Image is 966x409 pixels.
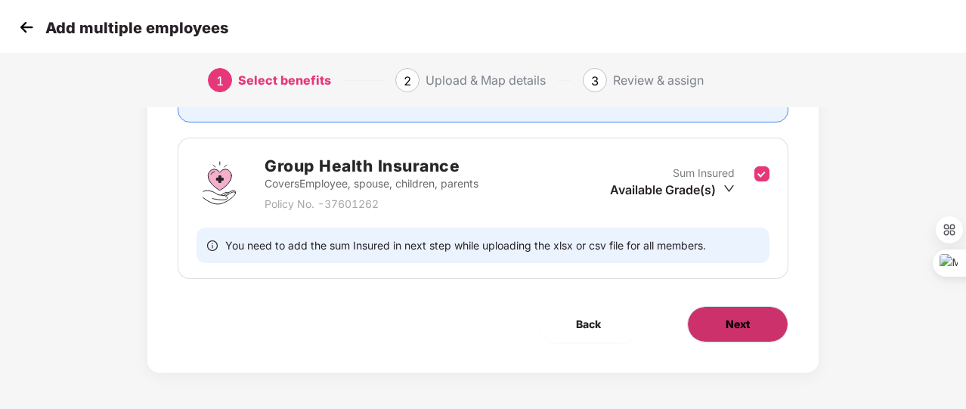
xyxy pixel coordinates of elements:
span: 3 [591,73,599,88]
p: Covers Employee, spouse, children, parents [265,175,478,192]
div: Upload & Map details [426,68,546,92]
span: down [723,183,735,194]
span: Next [726,316,750,333]
div: Available Grade(s) [610,181,735,198]
button: Next [687,306,788,342]
img: svg+xml;base64,PHN2ZyB4bWxucz0iaHR0cDovL3d3dy53My5vcmcvMjAwMC9zdmciIHdpZHRoPSIzMCIgaGVpZ2h0PSIzMC... [15,16,38,39]
p: Sum Insured [673,165,735,181]
span: 1 [216,73,224,88]
span: You need to add the sum Insured in next step while uploading the xlsx or csv file for all members. [225,238,706,253]
div: Select benefits [238,68,331,92]
span: Back [576,316,601,333]
span: info-circle [207,238,218,253]
span: 2 [404,73,411,88]
button: Back [538,306,639,342]
p: Policy No. - 37601262 [265,196,478,212]
div: Review & assign [613,68,704,92]
h2: Group Health Insurance [265,153,478,178]
img: svg+xml;base64,PHN2ZyBpZD0iR3JvdXBfSGVhbHRoX0luc3VyYW5jZSIgZGF0YS1uYW1lPSJHcm91cCBIZWFsdGggSW5zdX... [197,160,242,206]
p: Add multiple employees [45,19,228,37]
